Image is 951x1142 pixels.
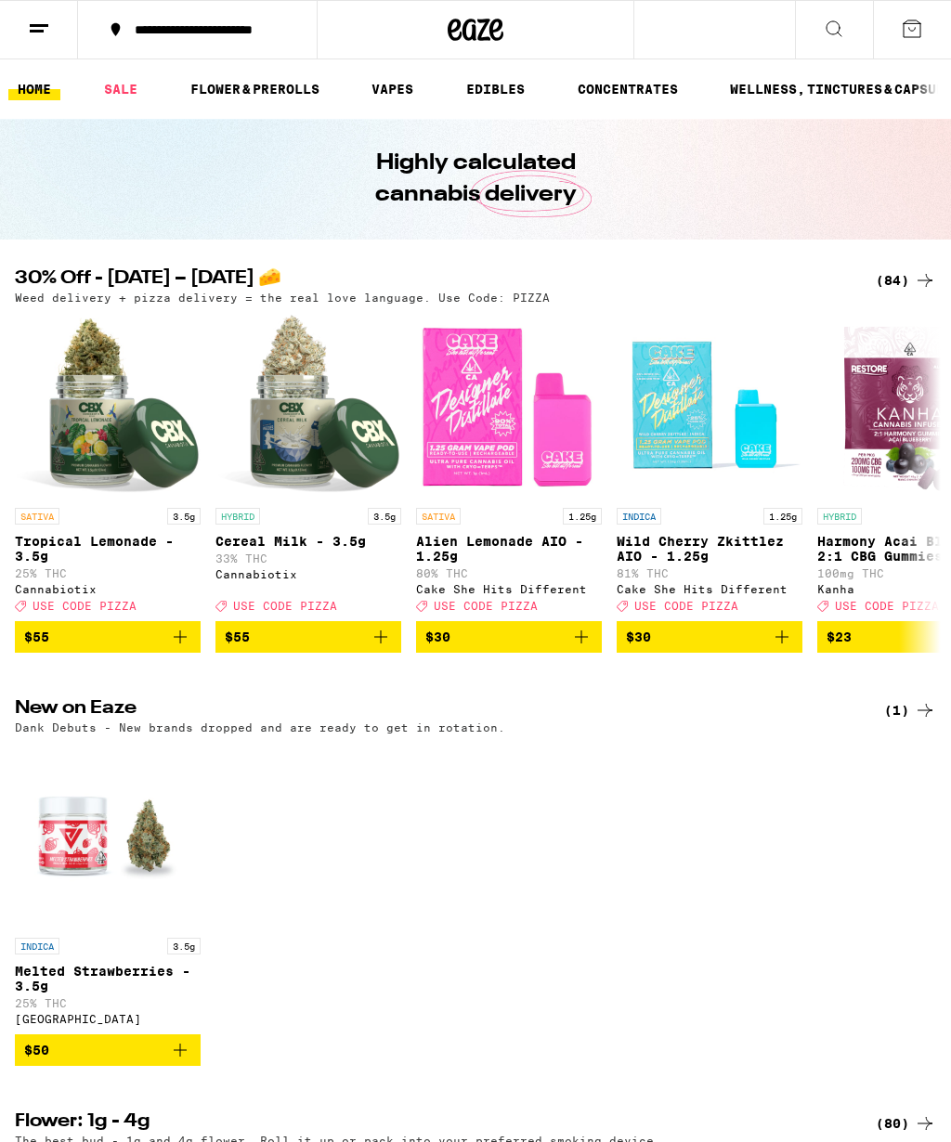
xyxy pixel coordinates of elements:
p: INDICA [617,508,661,525]
p: Tropical Lemonade - 3.5g [15,534,201,564]
span: $50 [24,1043,49,1058]
span: $30 [425,629,450,644]
p: Dank Debuts - New brands dropped and are ready to get in rotation. [15,721,505,733]
p: 80% THC [416,567,602,579]
p: 81% THC [617,567,802,579]
p: Alien Lemonade AIO - 1.25g [416,534,602,564]
button: Add to bag [15,621,201,653]
p: Weed delivery + pizza delivery = the real love language. Use Code: PIZZA [15,292,550,304]
img: Cake She Hits Different - Wild Cherry Zkittlez AIO - 1.25g [617,313,802,499]
p: Cereal Milk - 3.5g [215,534,401,549]
a: Open page for Wild Cherry Zkittlez AIO - 1.25g from Cake She Hits Different [617,313,802,621]
div: Cake She Hits Different [416,583,602,595]
a: HOME [8,78,60,100]
span: $30 [626,629,651,644]
span: $55 [24,629,49,644]
button: Add to bag [416,621,602,653]
button: Add to bag [215,621,401,653]
h2: Flower: 1g - 4g [15,1112,845,1135]
h1: Highly calculated cannabis delivery [322,148,629,211]
a: SALE [95,78,147,100]
span: USE CODE PIZZA [634,600,738,612]
p: 3.5g [368,508,401,525]
img: Ember Valley - Melted Strawberries - 3.5g [15,743,201,928]
a: (84) [876,269,936,292]
a: FLOWER & PREROLLS [181,78,329,100]
span: $55 [225,629,250,644]
a: Open page for Alien Lemonade AIO - 1.25g from Cake She Hits Different [416,313,602,621]
p: 1.25g [763,508,802,525]
img: Cake She Hits Different - Alien Lemonade AIO - 1.25g [416,313,602,499]
button: Add to bag [15,1034,201,1066]
a: (80) [876,1112,936,1135]
p: SATIVA [15,508,59,525]
div: Cake She Hits Different [617,583,802,595]
div: [GEOGRAPHIC_DATA] [15,1013,201,1025]
span: USE CODE PIZZA [434,600,538,612]
span: USE CODE PIZZA [835,600,939,612]
p: 3.5g [167,938,201,954]
a: CONCENTRATES [568,78,687,100]
div: Cannabiotix [215,568,401,580]
button: Add to bag [617,621,802,653]
div: Cannabiotix [15,583,201,595]
span: $23 [827,629,852,644]
p: HYBRID [817,508,862,525]
p: 3.5g [167,508,201,525]
p: 1.25g [563,508,602,525]
a: Open page for Cereal Milk - 3.5g from Cannabiotix [215,313,401,621]
p: 25% THC [15,997,201,1009]
a: (1) [884,699,936,721]
span: USE CODE PIZZA [233,600,337,612]
p: INDICA [15,938,59,954]
p: Melted Strawberries - 3.5g [15,964,201,993]
a: Open page for Tropical Lemonade - 3.5g from Cannabiotix [15,313,201,621]
a: EDIBLES [457,78,534,100]
p: SATIVA [416,508,461,525]
p: HYBRID [215,508,260,525]
p: Wild Cherry Zkittlez AIO - 1.25g [617,534,802,564]
a: VAPES [362,78,423,100]
a: Open page for Melted Strawberries - 3.5g from Ember Valley [15,743,201,1034]
img: Cannabiotix - Tropical Lemonade - 3.5g [15,313,201,499]
span: USE CODE PIZZA [33,600,137,612]
h2: New on Eaze [15,699,845,721]
p: 33% THC [215,552,401,565]
h2: 30% Off - [DATE] – [DATE] 🧀 [15,269,845,292]
img: Cannabiotix - Cereal Milk - 3.5g [215,313,401,499]
p: 25% THC [15,567,201,579]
